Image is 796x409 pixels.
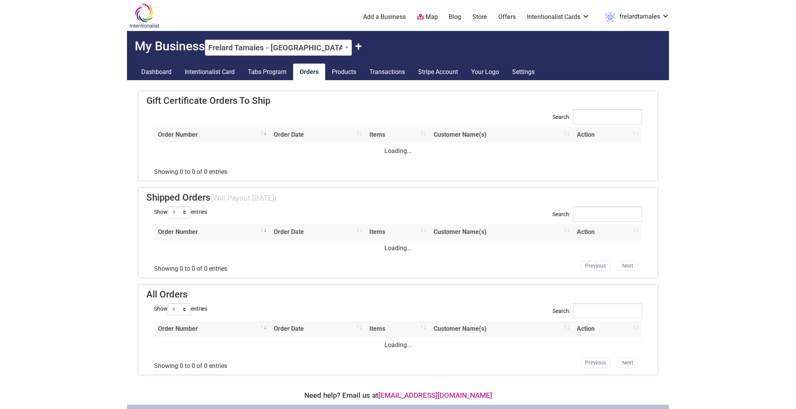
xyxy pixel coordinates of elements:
th: Order Number: activate to sort column ascending [154,224,270,241]
div: Need help? Email us at [131,390,665,401]
a: Intentionalist Card [178,64,241,81]
a: Products [325,64,363,81]
a: [EMAIL_ADDRESS][DOMAIN_NAME] [378,391,492,400]
th: Order Number: activate to sort column ascending [154,321,270,337]
a: Tabs Program [241,64,293,81]
label: Show entries [154,303,207,315]
a: Stripe Account [412,64,465,81]
a: Intentionalist Cards [527,13,590,21]
label: Search: [552,109,642,131]
th: Items: activate to sort column ascending [365,127,430,143]
div: Showing 0 to 0 of 0 entries [154,259,351,274]
a: Transactions [363,64,412,81]
th: Order Date: activate to sort column ascending [270,321,365,337]
th: Order Number: activate to sort column ascending [154,127,270,143]
button: Claim Another [355,39,362,53]
a: Map [417,13,438,22]
th: Customer Name(s): activate to sort column ascending [430,321,573,337]
img: Intentionalist [126,3,163,28]
th: Order Date: activate to sort column ascending [270,127,365,143]
input: Search: [573,303,642,318]
a: Your Logo [465,64,506,81]
a: Add a Business [363,13,406,21]
th: Action: activate to sort column ascending [573,321,642,337]
a: Offers [498,13,516,21]
input: Search: [573,109,642,124]
th: Items: activate to sort column ascending [365,224,430,241]
div: Showing 0 to 0 of 0 entries [154,356,351,371]
a: Store [472,13,487,21]
th: Order Date: activate to sort column ascending [270,224,365,241]
th: Action: activate to sort column ascending [573,224,642,241]
h4: Shipped Orders [146,192,650,203]
div: Showing 0 to 0 of 0 entries [154,162,351,177]
a: Dashboard [135,64,178,81]
th: Customer Name(s): activate to sort column ascending [430,224,573,241]
th: Customer Name(s): activate to sort column ascending [430,127,573,143]
th: Action: activate to sort column ascending [573,127,642,143]
h4: Gift Certificate Orders To Ship [146,95,650,107]
h4: All Orders [146,289,650,300]
td: Loading... [154,241,642,257]
th: Items: activate to sort column ascending [365,321,430,337]
select: Showentries [168,303,191,315]
td: Loading... [154,337,642,354]
a: frelardtamales [601,10,669,24]
label: Search: [552,206,642,228]
a: Settings [506,64,541,81]
input: Search: [573,206,642,222]
a: Orders [293,64,325,81]
label: Search: [552,303,642,325]
small: (Will Payout [DATE]) [210,194,277,203]
a: Blog [449,13,461,21]
label: Show entries [154,206,207,218]
h2: My Business [127,31,669,56]
select: Showentries [168,206,191,218]
td: Loading... [154,143,642,160]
